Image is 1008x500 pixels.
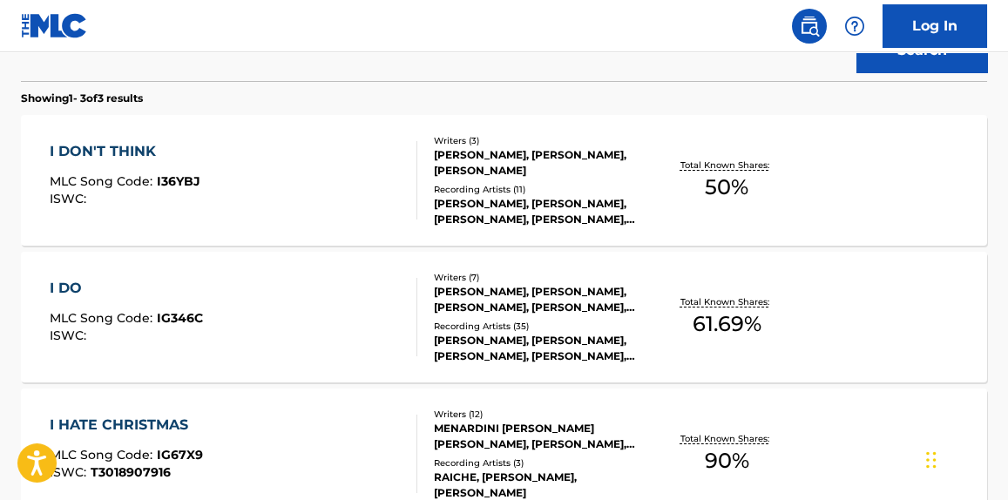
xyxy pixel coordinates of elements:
[157,447,203,463] span: IG67X9
[50,415,203,436] div: I HATE CHRISTMAS
[434,320,646,333] div: Recording Artists ( 35 )
[680,295,774,308] p: Total Known Shares:
[21,115,987,246] a: I DON'T THINKMLC Song Code:I36YBJISWC:Writers (3)[PERSON_NAME], [PERSON_NAME], [PERSON_NAME]Recor...
[21,252,987,382] a: I DOMLC Song Code:IG346CISWC:Writers (7)[PERSON_NAME], [PERSON_NAME], [PERSON_NAME], [PERSON_NAME...
[705,172,748,203] span: 50 %
[434,333,646,364] div: [PERSON_NAME], [PERSON_NAME],[PERSON_NAME], [PERSON_NAME], [PERSON_NAME] FEAT. [PERSON_NAME], [PE...
[434,421,646,452] div: MENARDINI [PERSON_NAME] [PERSON_NAME], [PERSON_NAME], [PERSON_NAME] [PERSON_NAME], [PERSON_NAME],...
[21,13,88,38] img: MLC Logo
[434,408,646,421] div: Writers ( 12 )
[926,434,937,486] div: Drag
[680,432,774,445] p: Total Known Shares:
[693,308,761,340] span: 61.69 %
[434,284,646,315] div: [PERSON_NAME], [PERSON_NAME], [PERSON_NAME], [PERSON_NAME], [PERSON_NAME], [PERSON_NAME], [PERSON...
[50,328,91,343] span: ISWC :
[792,9,827,44] a: Public Search
[921,416,1008,500] iframe: Chat Widget
[157,173,200,189] span: I36YBJ
[50,278,203,299] div: I DO
[434,134,646,147] div: Writers ( 3 )
[50,141,200,162] div: I DON'T THINK
[883,4,987,48] a: Log In
[434,271,646,284] div: Writers ( 7 )
[705,445,749,476] span: 90 %
[680,159,774,172] p: Total Known Shares:
[434,196,646,227] div: [PERSON_NAME], [PERSON_NAME], [PERSON_NAME], [PERSON_NAME], [PERSON_NAME]
[799,16,820,37] img: search
[837,9,872,44] div: Help
[157,310,203,326] span: IG346C
[50,310,157,326] span: MLC Song Code :
[50,464,91,480] span: ISWC :
[21,91,143,106] p: Showing 1 - 3 of 3 results
[50,191,91,206] span: ISWC :
[50,447,157,463] span: MLC Song Code :
[434,456,646,470] div: Recording Artists ( 3 )
[844,16,865,37] img: help
[434,183,646,196] div: Recording Artists ( 11 )
[434,147,646,179] div: [PERSON_NAME], [PERSON_NAME], [PERSON_NAME]
[50,173,157,189] span: MLC Song Code :
[91,464,171,480] span: T3018907916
